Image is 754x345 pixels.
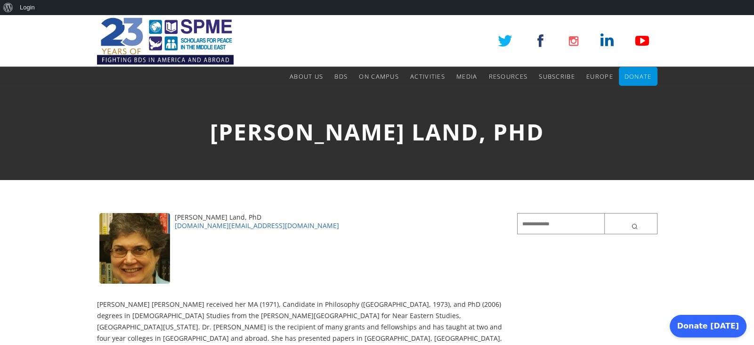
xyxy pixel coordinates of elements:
[488,67,527,86] a: Resources
[488,72,527,81] span: Resources
[175,221,339,230] a: [DOMAIN_NAME][EMAIL_ADDRESS][DOMAIN_NAME]
[539,72,575,81] span: Subscribe
[624,67,652,86] a: Donate
[290,67,323,86] a: About Us
[456,67,478,86] a: Media
[586,67,613,86] a: Europe
[334,72,348,81] span: BDS
[539,67,575,86] a: Subscribe
[99,213,170,284] img: joy.jpg
[624,72,652,81] span: Donate
[359,72,399,81] span: On Campus
[359,67,399,86] a: On Campus
[290,72,323,81] span: About Us
[410,67,445,86] a: Activities
[410,72,445,81] span: Activities
[456,72,478,81] span: Media
[334,67,348,86] a: BDS
[210,116,544,147] span: [PERSON_NAME] Land, PhD
[586,72,613,81] span: Europe
[97,213,503,222] div: [PERSON_NAME] Land, PhD
[97,15,234,67] img: SPME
